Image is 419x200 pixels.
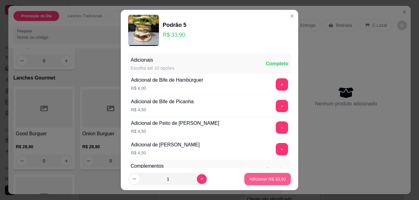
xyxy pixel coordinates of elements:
[276,143,288,155] button: add
[249,176,286,182] p: Adicionar R$ 33,90
[244,173,291,185] button: Adicionar R$ 33,90
[276,78,288,91] button: add
[276,100,288,112] button: add
[131,98,194,105] div: Adicional de Bife de Picanha
[128,15,159,46] img: product-image
[131,56,174,64] div: Adicionais
[276,121,288,134] button: add
[131,128,219,134] p: R$ 4,50
[131,120,219,127] div: Adicional de Peito de [PERSON_NAME]
[131,150,200,156] p: R$ 4,50
[131,162,174,170] div: Complementos
[131,141,200,149] div: Adicional de [PERSON_NAME]
[131,107,194,113] p: R$ 4,50
[197,174,207,184] button: increase-product-quantity
[266,60,288,67] div: Completo
[163,21,186,29] div: Podrão 5
[266,166,288,173] div: Completo
[287,11,297,21] button: Close
[163,31,186,39] p: R$ 33,90
[129,174,139,184] button: decrease-product-quantity
[131,65,174,71] div: Escolha até 10 opções
[131,85,203,91] p: R$ 4,00
[131,76,203,84] div: Adicional de Bife de Hambúrguer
